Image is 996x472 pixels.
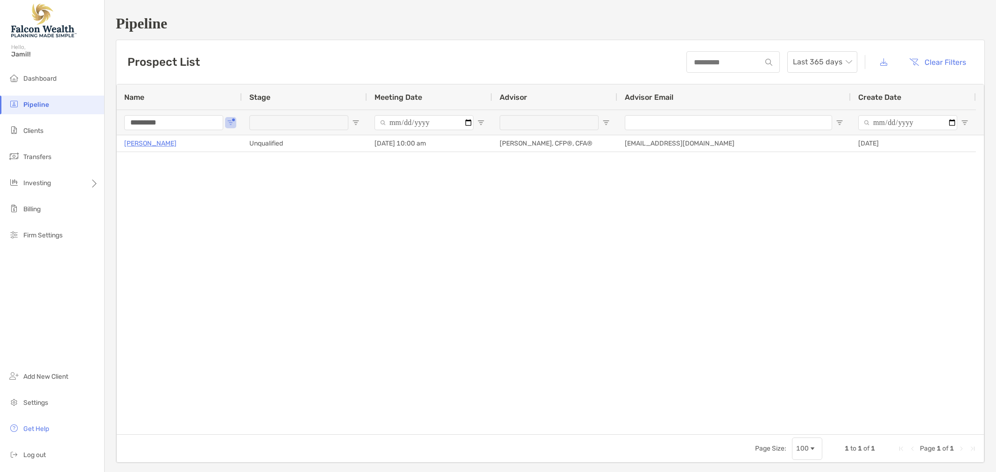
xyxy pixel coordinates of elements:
[950,444,954,452] span: 1
[8,151,20,162] img: transfers icon
[602,119,610,126] button: Open Filter Menu
[23,425,49,433] span: Get Help
[227,119,234,126] button: Open Filter Menu
[249,93,270,102] span: Stage
[23,101,49,109] span: Pipeline
[942,444,948,452] span: of
[8,203,20,214] img: billing icon
[23,153,51,161] span: Transfers
[23,373,68,381] span: Add New Client
[8,72,20,83] img: dashboard icon
[909,445,916,452] div: Previous Page
[836,119,843,126] button: Open Filter Menu
[871,444,875,452] span: 1
[897,445,905,452] div: First Page
[8,370,20,382] img: add_new_client icon
[625,93,673,102] span: Advisor Email
[116,15,985,32] h1: Pipeline
[23,231,63,239] span: Firm Settings
[920,444,935,452] span: Page
[124,115,223,130] input: Name Filter Input
[858,444,862,452] span: 1
[8,177,20,188] img: investing icon
[127,56,200,69] h3: Prospect List
[23,399,48,407] span: Settings
[858,93,901,102] span: Create Date
[863,444,869,452] span: of
[793,52,852,72] span: Last 365 days
[8,229,20,240] img: firm-settings icon
[352,119,360,126] button: Open Filter Menu
[124,93,144,102] span: Name
[23,451,46,459] span: Log out
[23,127,43,135] span: Clients
[11,4,77,37] img: Falcon Wealth Planning Logo
[961,119,968,126] button: Open Filter Menu
[858,115,957,130] input: Create Date Filter Input
[755,444,786,452] div: Page Size:
[500,93,527,102] span: Advisor
[796,444,809,452] div: 100
[850,444,856,452] span: to
[477,119,485,126] button: Open Filter Menu
[765,59,772,66] img: input icon
[969,445,976,452] div: Last Page
[8,423,20,434] img: get-help icon
[937,444,941,452] span: 1
[23,205,41,213] span: Billing
[617,135,851,152] div: [EMAIL_ADDRESS][DOMAIN_NAME]
[11,50,99,58] span: Jamil!
[958,445,965,452] div: Next Page
[23,179,51,187] span: Investing
[242,135,367,152] div: Unqualified
[8,125,20,136] img: clients icon
[124,138,177,149] a: [PERSON_NAME]
[845,444,849,452] span: 1
[8,396,20,408] img: settings icon
[23,75,57,83] span: Dashboard
[367,135,492,152] div: [DATE] 10:00 am
[625,115,832,130] input: Advisor Email Filter Input
[851,135,976,152] div: [DATE]
[374,93,422,102] span: Meeting Date
[902,52,973,72] button: Clear Filters
[8,449,20,460] img: logout icon
[792,437,822,460] div: Page Size
[374,115,473,130] input: Meeting Date Filter Input
[8,98,20,110] img: pipeline icon
[492,135,617,152] div: [PERSON_NAME], CFP®, CFA®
